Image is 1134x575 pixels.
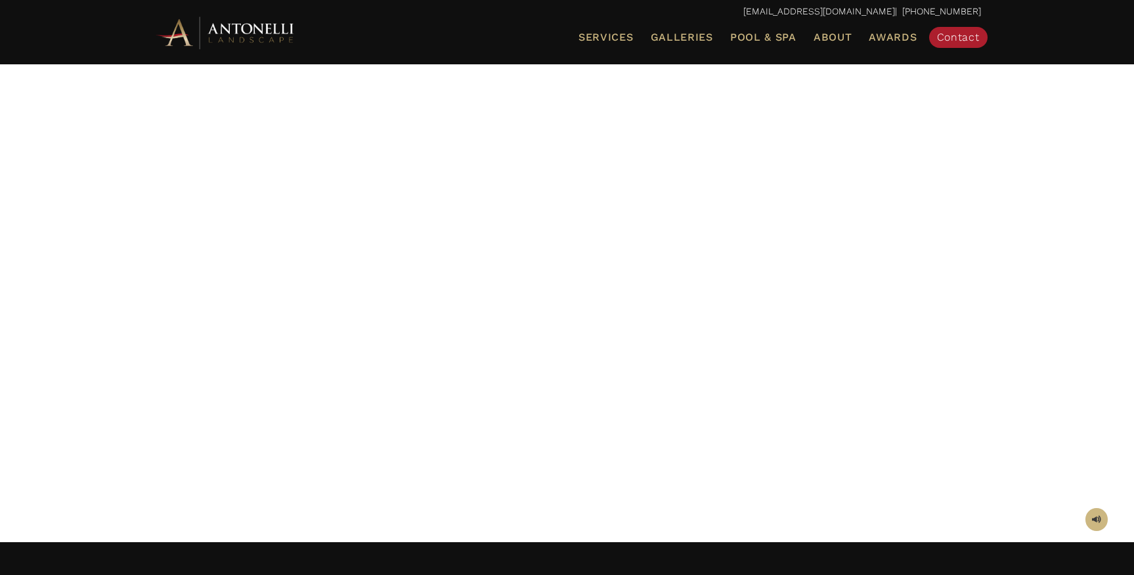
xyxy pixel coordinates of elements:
[743,6,895,16] a: [EMAIL_ADDRESS][DOMAIN_NAME]
[730,31,796,43] span: Pool & Spa
[725,29,802,46] a: Pool & Spa
[814,32,852,43] span: About
[154,14,298,51] img: Antonelli Horizontal Logo
[578,32,634,43] span: Services
[645,29,718,46] a: Galleries
[154,3,981,20] p: | [PHONE_NUMBER]
[929,27,988,48] a: Contact
[863,29,922,46] a: Awards
[651,31,713,43] span: Galleries
[573,29,639,46] a: Services
[937,31,980,43] span: Contact
[869,31,917,43] span: Awards
[808,29,858,46] a: About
